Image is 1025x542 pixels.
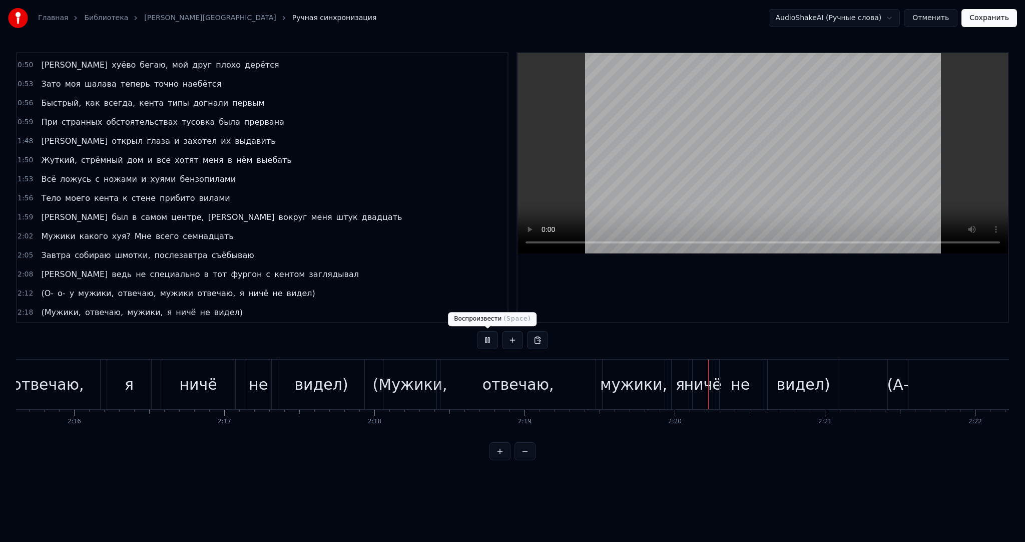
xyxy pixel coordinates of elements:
[18,289,33,299] span: 2:12
[114,249,152,261] span: шмотки,
[120,78,151,90] span: теперь
[171,59,189,71] span: мой
[292,13,377,23] span: Ручная синхронизация
[40,249,72,261] span: Завтра
[18,212,33,222] span: 1:59
[111,135,144,147] span: открыл
[18,193,33,203] span: 1:56
[255,154,292,166] span: выебать
[218,116,241,128] span: была
[64,192,91,204] span: моего
[482,373,554,396] div: отвечаю,
[40,78,62,90] span: Зато
[373,373,447,396] div: (Мужики,
[887,373,909,396] div: (А-
[181,116,216,128] span: тусовка
[40,154,78,166] span: Жуткий,
[294,373,348,396] div: видел)
[278,211,308,223] span: вокруг
[40,97,82,109] span: Быстрый,
[140,211,169,223] span: самом
[40,192,62,204] span: Тело
[335,211,359,223] span: штук
[74,249,112,261] span: собираю
[84,78,118,90] span: шалава
[218,418,231,426] div: 2:17
[235,154,253,166] span: нём
[198,192,231,204] span: вилами
[40,307,82,318] span: (Мужики,
[64,78,82,90] span: моя
[153,249,208,261] span: послезавтра
[69,288,75,299] span: у
[57,288,67,299] span: о-
[179,373,217,396] div: ничё
[40,268,109,280] span: [PERSON_NAME]
[144,13,276,23] a: [PERSON_NAME][GEOGRAPHIC_DATA]
[904,9,957,27] button: Отменить
[18,98,33,108] span: 0:56
[227,154,233,166] span: в
[271,288,283,299] span: не
[182,230,234,242] span: семнадцать
[448,312,537,326] div: Воспроизвести
[361,211,403,223] span: двадцать
[146,135,171,147] span: глаза
[166,307,173,318] span: я
[155,230,180,242] span: всего
[18,269,33,280] span: 2:08
[179,173,237,185] span: бензопилами
[111,59,137,71] span: хуёво
[122,192,129,204] span: к
[265,268,271,280] span: с
[149,268,201,280] span: специально
[84,13,128,23] a: Библиотека
[126,154,145,166] span: дом
[134,230,153,242] span: Мне
[220,135,232,147] span: их
[93,192,120,204] span: кента
[111,211,129,223] span: был
[103,173,138,185] span: ножами
[249,373,268,396] div: не
[211,249,255,261] span: съёбываю
[84,97,101,109] span: как
[13,373,84,396] div: отвечаю,
[203,268,210,280] span: в
[77,288,115,299] span: мужики,
[111,268,133,280] span: ведь
[668,418,682,426] div: 2:20
[213,307,244,318] span: видел)
[156,154,172,166] span: все
[192,97,229,109] span: догнали
[18,79,33,89] span: 0:53
[40,173,57,185] span: Всё
[139,59,169,71] span: бегаю,
[149,173,177,185] span: хуями
[138,97,165,109] span: кента
[40,230,76,242] span: Мужики
[170,211,205,223] span: центре,
[503,315,531,322] span: ( Space )
[199,307,211,318] span: не
[38,13,376,23] nav: breadcrumb
[18,60,33,70] span: 0:50
[79,230,109,242] span: какого
[59,173,92,185] span: ложусь
[18,136,33,146] span: 1:48
[207,211,276,223] span: [PERSON_NAME]
[8,8,28,28] img: youka
[676,373,685,396] div: я
[215,59,242,71] span: плохо
[308,268,360,280] span: заглядывал
[105,116,179,128] span: обстоятельствах
[234,135,277,147] span: выдавить
[38,13,68,23] a: Главная
[18,155,33,165] span: 1:50
[40,59,109,71] span: [PERSON_NAME]
[231,97,266,109] span: первым
[40,116,59,128] span: При
[18,174,33,184] span: 1:53
[84,307,124,318] span: отвечаю,
[159,288,194,299] span: мужики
